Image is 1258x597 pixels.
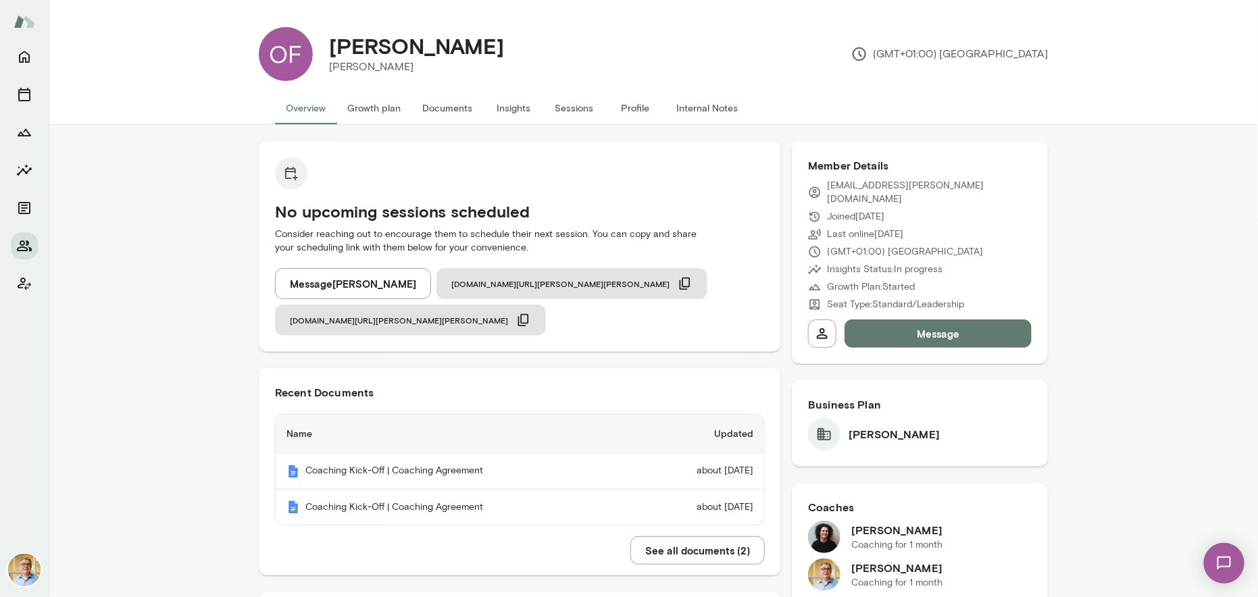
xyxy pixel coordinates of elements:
[336,92,411,124] button: Growth plan
[275,305,546,336] button: [DOMAIN_NAME][URL][PERSON_NAME][PERSON_NAME]
[544,92,605,124] button: Sessions
[329,33,504,59] h4: [PERSON_NAME]
[286,500,300,514] img: Mento
[14,9,35,34] img: Mento
[436,268,707,299] button: [DOMAIN_NAME][URL][PERSON_NAME][PERSON_NAME]
[827,210,884,224] p: Joined [DATE]
[276,415,635,453] th: Name
[845,319,1032,348] button: Message
[827,298,964,311] p: Seat Type: Standard/Leadership
[827,263,942,276] p: Insights Status: In progress
[286,465,300,478] img: Mento
[827,280,915,294] p: Growth Plan: Started
[11,43,38,70] button: Home
[11,270,38,297] button: Client app
[11,157,38,184] button: Insights
[11,119,38,146] button: Growth Plan
[827,228,903,241] p: Last online [DATE]
[275,384,765,400] h6: Recent Documents
[635,490,764,525] td: about [DATE]
[290,315,508,326] span: [DOMAIN_NAME][URL][PERSON_NAME][PERSON_NAME]
[827,179,1032,206] p: [EMAIL_ADDRESS][PERSON_NAME][DOMAIN_NAME]
[451,278,670,289] span: [DOMAIN_NAME][URL][PERSON_NAME][PERSON_NAME]
[851,522,942,538] h6: [PERSON_NAME]
[275,92,336,124] button: Overview
[851,560,942,576] h6: [PERSON_NAME]
[851,46,1048,62] p: (GMT+01:00) [GEOGRAPHIC_DATA]
[635,415,764,453] th: Updated
[808,521,840,553] img: Deana Murfitt
[411,92,483,124] button: Documents
[851,538,942,552] p: Coaching for 1 month
[8,554,41,586] img: Scott Bowie
[665,92,749,124] button: Internal Notes
[851,576,942,590] p: Coaching for 1 month
[630,536,765,565] button: See all documents (2)
[276,453,635,490] th: Coaching Kick-Off | Coaching Agreement
[808,396,1032,413] h6: Business Plan
[11,81,38,108] button: Sessions
[11,194,38,222] button: Documents
[605,92,665,124] button: Profile
[275,268,431,299] button: Message[PERSON_NAME]
[259,27,313,81] div: OF
[635,453,764,490] td: about [DATE]
[276,490,635,525] th: Coaching Kick-Off | Coaching Agreement
[849,426,940,442] h6: [PERSON_NAME]
[827,245,983,259] p: (GMT+01:00) [GEOGRAPHIC_DATA]
[483,92,544,124] button: Insights
[11,232,38,259] button: Members
[808,499,1032,515] h6: Coaches
[275,201,765,222] h5: No upcoming sessions scheduled
[808,559,840,591] img: Scott Bowie
[808,157,1032,174] h6: Member Details
[275,228,765,255] p: Consider reaching out to encourage them to schedule their next session. You can copy and share yo...
[329,59,504,75] p: [PERSON_NAME]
